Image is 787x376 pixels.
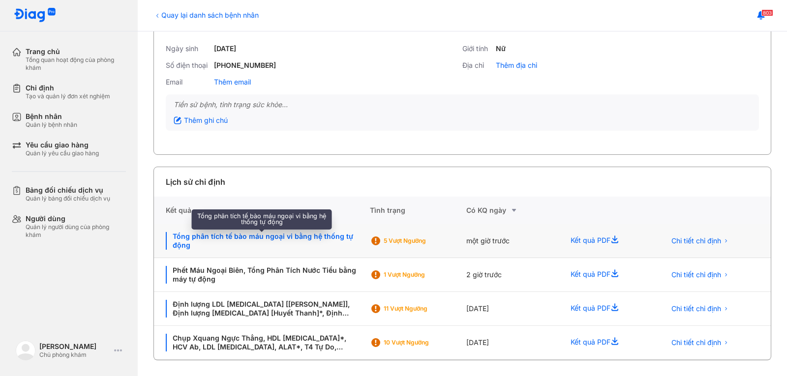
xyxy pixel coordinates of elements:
[384,305,462,313] div: 11 Vượt ngưỡng
[384,271,462,279] div: 1 Vượt ngưỡng
[666,335,735,350] button: Chi tiết chỉ định
[214,44,236,53] div: [DATE]
[26,92,110,100] div: Tạo và quản lý đơn xét nghiệm
[671,270,721,279] span: Chi tiết chỉ định
[496,44,506,53] div: Nữ
[166,78,210,87] div: Email
[26,47,126,56] div: Trang chủ
[370,197,466,224] div: Tình trạng
[466,224,559,258] div: một giờ trước
[466,292,559,326] div: [DATE]
[39,342,110,351] div: [PERSON_NAME]
[462,44,492,53] div: Giới tính
[16,341,35,360] img: logo
[154,197,370,224] div: Kết quả
[26,112,77,121] div: Bệnh nhân
[26,214,126,223] div: Người dùng
[174,116,228,125] div: Thêm ghi chú
[174,100,751,109] div: Tiền sử bệnh, tình trạng sức khỏe...
[462,61,492,70] div: Địa chỉ
[666,233,735,248] button: Chi tiết chỉ định
[214,78,251,87] div: Thêm email
[26,186,110,195] div: Bảng đối chiếu dịch vụ
[14,8,56,23] img: logo
[671,236,721,245] span: Chi tiết chỉ định
[166,176,225,188] div: Lịch sử chỉ định
[26,195,110,202] div: Quản lý bảng đối chiếu dịch vụ
[26,149,99,157] div: Quản lý yêu cầu giao hàng
[666,267,735,282] button: Chi tiết chỉ định
[466,326,559,360] div: [DATE]
[26,56,126,72] div: Tổng quan hoạt động của phòng khám
[166,232,358,250] div: Tổng phân tích tế bào máu ngoại vi bằng hệ thống tự động
[384,339,462,347] div: 10 Vượt ngưỡng
[166,266,358,284] div: Phết Máu Ngoại Biên, Tổng Phân Tích Nước Tiểu bằng máy tự động
[384,237,462,245] div: 5 Vượt ngưỡng
[39,351,110,359] div: Chủ phòng khám
[761,9,773,16] span: 803
[166,300,358,318] div: Định lượng LDL [MEDICAL_DATA] [[PERSON_NAME]], Định lượng [MEDICAL_DATA] [Huyết Thanh]*, Định lượ...
[166,334,358,351] div: Chụp Xquang Ngực Thẳng, HDL [MEDICAL_DATA]*, HCV Ab, LDL [MEDICAL_DATA], ALAT*, T4 Tự Do, [MEDICA...
[26,121,77,129] div: Quản lý bệnh nhân
[559,224,654,258] div: Kết quả PDF
[153,10,259,20] div: Quay lại danh sách bệnh nhân
[26,84,110,92] div: Chỉ định
[671,304,721,313] span: Chi tiết chỉ định
[466,258,559,292] div: 2 giờ trước
[496,61,537,70] div: Thêm địa chỉ
[26,141,99,149] div: Yêu cầu giao hàng
[166,44,210,53] div: Ngày sinh
[559,258,654,292] div: Kết quả PDF
[559,326,654,360] div: Kết quả PDF
[671,338,721,347] span: Chi tiết chỉ định
[26,223,126,239] div: Quản lý người dùng của phòng khám
[166,61,210,70] div: Số điện thoại
[666,301,735,316] button: Chi tiết chỉ định
[214,61,276,70] div: [PHONE_NUMBER]
[559,292,654,326] div: Kết quả PDF
[466,204,559,216] div: Có KQ ngày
